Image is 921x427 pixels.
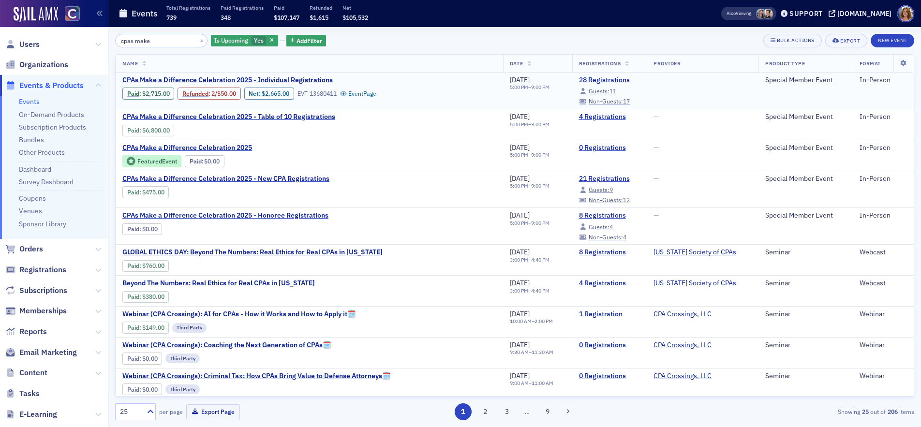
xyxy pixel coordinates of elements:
[165,384,200,394] div: Third Party
[19,148,65,157] a: Other Products
[127,293,139,300] a: Paid
[654,143,659,152] span: —
[579,60,621,67] span: Registrations
[122,125,174,136] div: Paid: 8 - $680000
[531,220,550,226] time: 9:00 PM
[579,248,640,257] a: 8 Registrations
[19,265,66,275] span: Registrations
[654,75,659,84] span: —
[789,9,823,18] div: Support
[19,388,40,399] span: Tasks
[510,121,550,128] div: –
[579,341,640,350] a: 0 Registrations
[120,407,141,417] div: 25
[654,279,736,288] a: [US_STATE] Society of CPAs
[5,409,57,420] a: E-Learning
[510,318,532,324] time: 10:00 AM
[535,318,553,324] time: 2:00 PM
[589,224,613,230] div: 4
[654,341,714,350] span: CPA Crossings, LLC
[510,349,529,355] time: 9:30 AM
[122,144,285,152] span: CPAs Make a Difference Celebration 2025
[897,5,914,22] span: Profile
[122,60,138,67] span: Name
[510,84,528,90] time: 5:00 PM
[765,341,846,350] div: Seminar
[860,211,907,220] div: In-Person
[825,34,867,47] button: Export
[510,288,550,294] div: –
[19,347,77,358] span: Email Marketing
[654,279,736,288] span: Colorado Society of CPAs
[860,248,907,257] div: Webcast
[122,372,390,381] a: Webinar (CPA Crossings): Criminal Tax: How CPAs Bring Value to Defense Attorneys🗓️
[860,113,907,121] div: In-Person
[58,6,80,23] a: View Homepage
[142,90,170,97] span: $2,715.00
[5,80,84,91] a: Events & Products
[19,409,57,420] span: E-Learning
[589,87,609,95] span: Guests:
[765,144,846,152] div: Special Member Event
[837,9,891,18] div: [DOMAIN_NAME]
[19,59,68,70] span: Organizations
[142,189,164,196] span: $475.00
[510,174,530,183] span: [DATE]
[122,322,169,333] div: Paid: 1 - $14900
[127,355,142,362] span: :
[19,244,43,254] span: Orders
[455,403,472,420] button: 1
[756,9,766,19] span: Tiffany Carson
[221,4,264,11] p: Paid Registrations
[132,8,158,19] h1: Events
[310,14,328,21] span: $1,615
[19,368,47,378] span: Content
[510,318,553,324] div: –
[178,88,240,99] div: Refunded: 44 - $271500
[142,293,164,300] span: $380.00
[860,310,907,319] div: Webinar
[510,143,530,152] span: [DATE]
[122,76,333,85] span: CPAs Make a Difference Celebration 2025 - Individual Registrations
[860,60,881,67] span: Format
[579,113,640,121] a: 4 Registrations
[510,380,553,386] div: –
[579,211,640,220] a: 8 Registrations
[19,97,40,106] a: Events
[589,196,623,204] span: Non-Guests:
[510,60,523,67] span: Date
[765,372,846,381] div: Seminar
[520,407,534,416] span: …
[510,248,530,256] span: [DATE]
[127,189,142,196] span: :
[122,211,328,220] a: CPAs Make a Difference Celebration 2025 - Honoree Registrations
[510,84,550,90] div: –
[589,99,630,104] div: 17
[217,90,236,97] span: $50.00
[122,341,331,350] span: Webinar (CPA Crossings): Coaching the Next Generation of CPAs🗓️
[127,324,142,331] span: :
[510,112,530,121] span: [DATE]
[510,287,528,294] time: 3:00 PM
[840,38,860,44] div: Export
[531,84,550,90] time: 9:00 PM
[211,35,278,47] div: Yes
[122,223,162,235] div: Paid: 8 - $0
[142,386,158,393] span: $0.00
[127,225,139,233] a: Paid
[654,174,659,183] span: —
[579,99,630,104] a: Non-Guests:17
[654,372,714,381] span: CPA Crossings, LLC
[127,262,139,269] a: Paid
[531,182,550,189] time: 9:00 PM
[860,372,907,381] div: Webinar
[214,36,248,44] span: Is Upcoming
[122,310,356,319] span: Webinar (CPA Crossings): AI for CPAs - How it Works and How to Apply it🗓️
[654,310,714,319] span: CPA Crossings, LLC
[197,36,206,44] button: ×
[763,9,773,19] span: Pamela Galey-Coleman
[122,291,169,303] div: Paid: 4 - $38000
[19,39,40,50] span: Users
[579,224,613,230] a: Guests:4
[127,225,142,233] span: :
